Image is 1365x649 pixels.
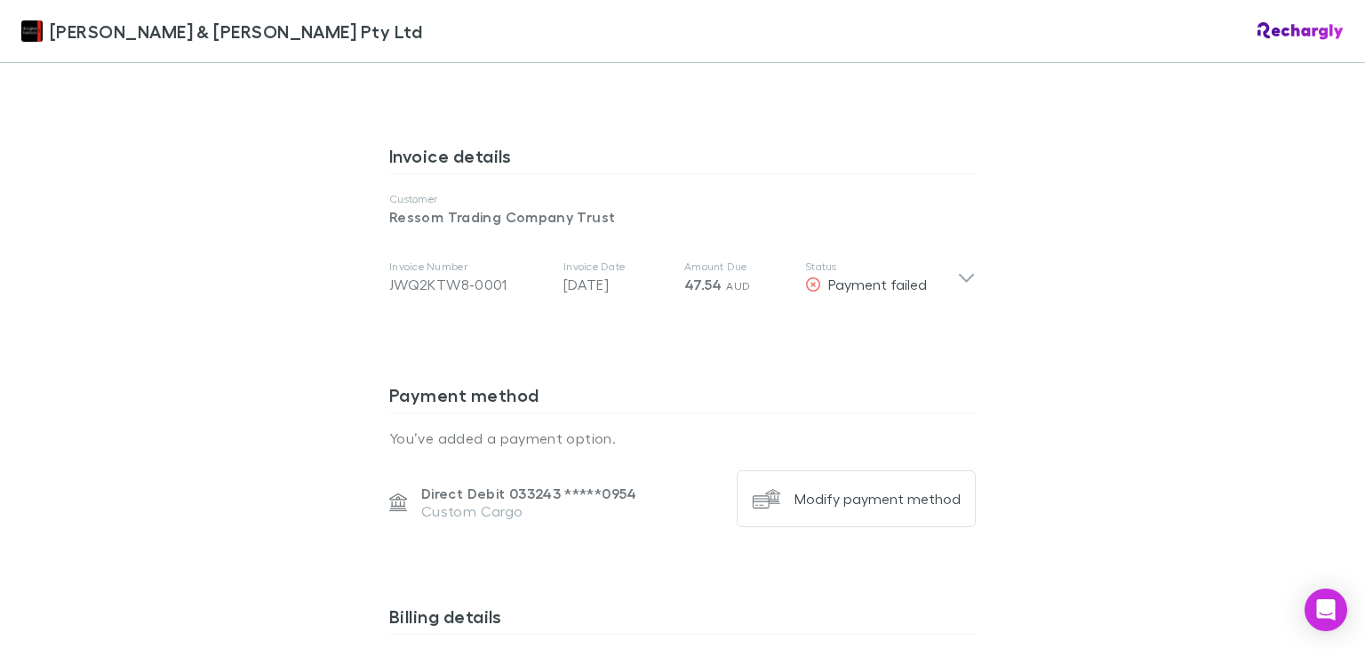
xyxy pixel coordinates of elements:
span: [PERSON_NAME] & [PERSON_NAME] Pty Ltd [50,18,422,44]
img: Douglas & Harrison Pty Ltd's Logo [21,20,43,42]
img: Rechargly Logo [1257,22,1344,40]
p: Ressom Trading Company Trust [389,206,976,228]
p: [DATE] [563,274,670,295]
p: Custom Cargo [421,502,637,520]
span: 47.54 [684,276,722,293]
p: Customer [389,192,976,206]
span: AUD [726,279,750,292]
p: Status [805,260,957,274]
button: Modify payment method [737,470,976,527]
h3: Invoice details [389,145,976,173]
p: Invoice Number [389,260,549,274]
div: Open Intercom Messenger [1305,589,1347,631]
p: Amount Due [684,260,791,274]
p: Invoice Date [563,260,670,274]
div: JWQ2KTW8-0001 [389,274,549,295]
h3: Billing details [389,605,976,634]
div: Modify payment method [794,490,961,508]
p: Direct Debit 033243 ***** 0954 [421,485,637,502]
h3: Payment method [389,384,976,413]
p: You’ve added a payment option. [389,428,976,449]
img: Modify payment method's Logo [752,485,780,513]
span: Payment failed [828,276,927,292]
div: Invoice NumberJWQ2KTW8-0001Invoice Date[DATE]Amount Due47.54 AUDStatusPayment failed [375,242,990,313]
